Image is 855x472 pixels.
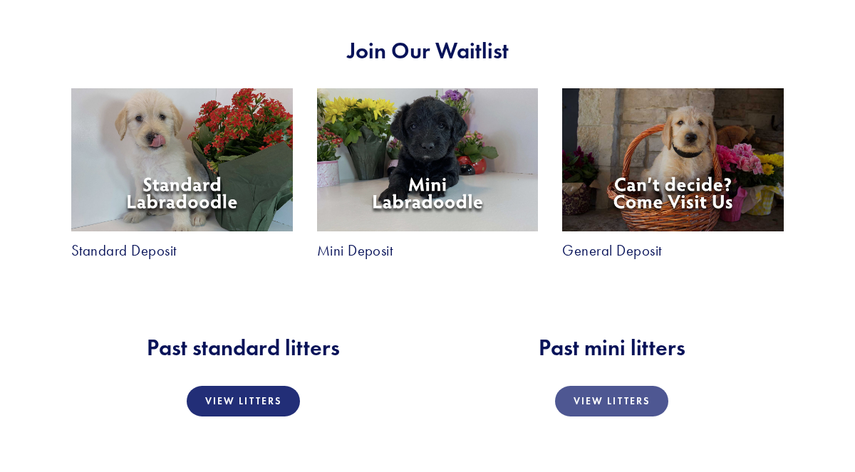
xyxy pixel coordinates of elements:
a: Standard Deposit [71,243,177,258]
img: Standard Deposit [71,88,293,231]
a: General Deposit [562,243,661,258]
a: Mini Deposit [317,243,393,258]
img: General Deposit [562,88,784,231]
h2: Past mini litters [440,334,784,361]
a: View Litters [187,386,300,416]
img: Mini Deposit [317,88,539,231]
h2: Join Our Waitlist [71,37,784,64]
h2: Past standard litters [71,334,415,361]
a: View Litters [555,386,668,416]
